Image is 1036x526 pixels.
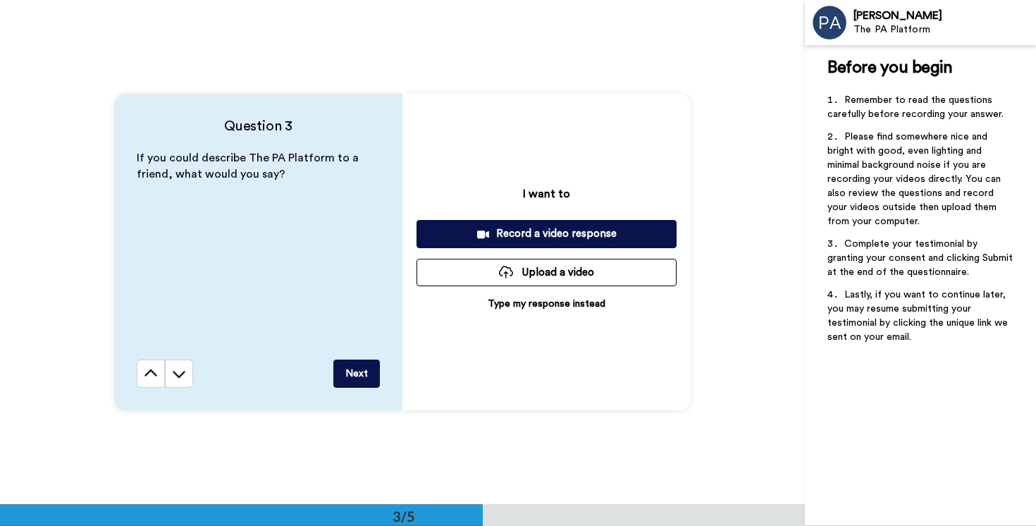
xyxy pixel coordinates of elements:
span: Before you begin [827,59,952,76]
p: I want to [523,185,570,202]
span: Complete your testimonial by granting your consent and clicking Submit at the end of the question... [827,239,1016,277]
div: 3/5 [370,506,438,526]
span: Lastly, if you want to continue later, you may resume submitting your testimonial by clicking the... [827,290,1011,342]
span: Remember to read the questions carefully before recording your answer. [827,95,1004,119]
h4: Question 3 [137,116,380,136]
button: Upload a video [417,259,677,286]
div: Record a video response [428,226,665,241]
button: Record a video response [417,220,677,247]
div: [PERSON_NAME] [853,9,1035,23]
div: The PA Platform [853,24,1035,36]
span: Please find somewhere nice and bright with good, even lighting and minimal background noise if yo... [827,132,1004,226]
img: Profile Image [813,6,846,39]
button: Next [333,360,380,388]
p: Type my response instead [488,297,605,311]
span: If you could describe The PA Platform to a friend, what would you say? [137,152,362,180]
